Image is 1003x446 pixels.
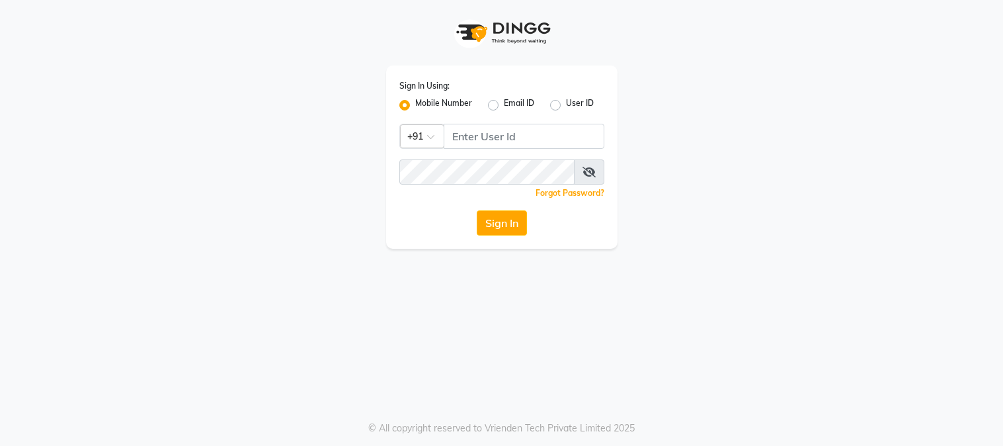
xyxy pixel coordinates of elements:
label: Mobile Number [415,97,472,113]
input: Username [399,159,575,185]
button: Sign In [477,210,527,236]
input: Username [444,124,604,149]
img: logo1.svg [449,13,555,52]
label: Email ID [504,97,534,113]
a: Forgot Password? [536,188,604,198]
label: Sign In Using: [399,80,450,92]
label: User ID [566,97,594,113]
